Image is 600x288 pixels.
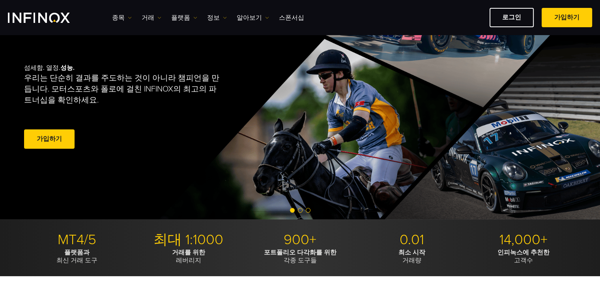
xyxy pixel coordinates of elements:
[359,249,465,264] p: 거래량
[64,249,90,256] strong: 플랫폼과
[24,51,273,163] div: 섬세함. 열정.
[237,13,269,22] a: 알아보기
[247,231,353,249] p: 900+
[264,249,336,256] strong: 포트폴리오 다각화를 위한
[136,249,241,264] p: 레버리지
[24,231,130,249] p: MT4/5
[398,249,425,256] strong: 최소 시작
[24,249,130,264] p: 최신 거래 도구
[306,208,310,213] span: Go to slide 3
[136,231,241,249] p: 최대 1:1000
[471,249,576,264] p: 고객수
[24,129,75,149] a: 가입하기
[298,208,303,213] span: Go to slide 2
[24,73,223,106] p: 우리는 단순히 결과를 주도하는 것이 아니라 챔피언을 만듭니다. 모터스포츠와 폴로에 걸친 INFINOX의 최고의 파트너십을 확인하세요.
[359,231,465,249] p: 0.01
[60,64,75,72] strong: 성능.
[207,13,227,22] a: 정보
[112,13,132,22] a: 종목
[542,8,592,27] a: 가입하기
[290,208,295,213] span: Go to slide 1
[247,249,353,264] p: 각종 도구들
[8,13,88,23] a: INFINOX Logo
[142,13,161,22] a: 거래
[172,249,205,256] strong: 거래를 위한
[471,231,576,249] p: 14,000+
[490,8,534,27] a: 로그인
[497,249,550,256] strong: 인피녹스에 추천한
[279,13,304,22] a: 스폰서십
[171,13,197,22] a: 플랫폼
